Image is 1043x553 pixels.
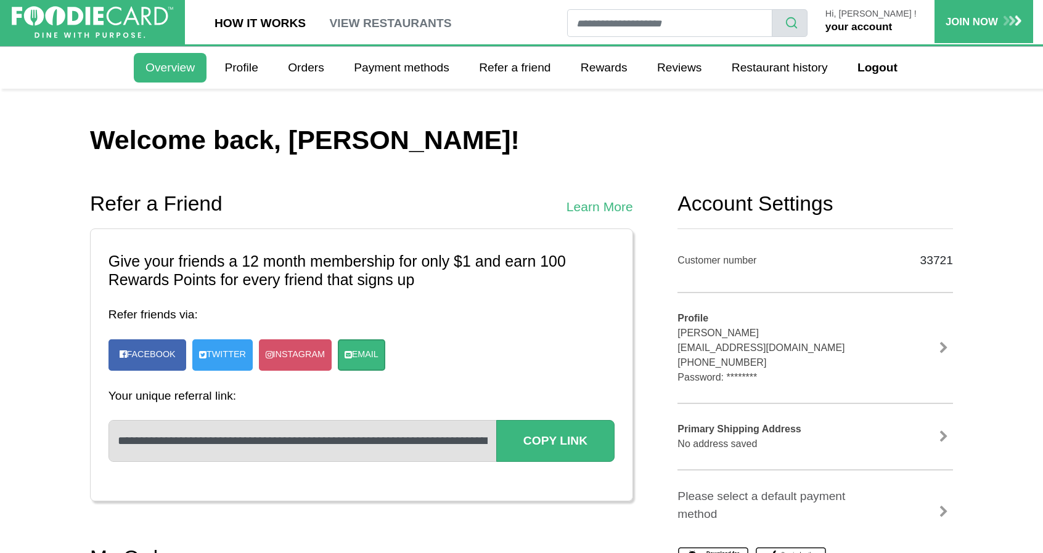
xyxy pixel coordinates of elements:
[496,420,615,461] button: Copy Link
[12,6,173,39] img: FoodieCard; Eat, Drink, Save, Donate
[677,253,875,268] div: Customer number
[645,53,714,83] a: Reviews
[338,339,385,371] a: Email
[569,53,639,83] a: Rewards
[677,313,708,323] b: Profile
[677,311,875,385] div: [PERSON_NAME] [EMAIL_ADDRESS][DOMAIN_NAME] [PHONE_NUMBER] Password: ********
[207,348,246,361] span: Twitter
[677,192,953,216] h2: Account Settings
[90,124,953,156] h1: Welcome back, [PERSON_NAME]!
[677,488,875,523] p: Please select a default payment method
[720,53,840,83] a: Restaurant history
[677,424,801,434] b: Primary Shipping Address
[846,53,909,83] a: Logout
[259,339,332,371] a: Instagram
[114,342,181,367] a: Facebook
[108,389,615,403] h4: Your unique referral link:
[134,53,207,83] a: Overview
[192,339,253,371] a: Twitter
[108,252,615,289] h3: Give your friends a 12 month membership for only $1 and earn 100 Rewards Points for every friend ...
[352,348,378,361] span: Email
[108,307,615,321] h4: Refer friends via:
[127,349,176,359] span: Facebook
[825,9,917,19] p: Hi, [PERSON_NAME] !
[893,246,953,274] div: 33721
[273,348,325,361] span: Instagram
[213,53,270,83] a: Profile
[467,53,563,83] a: Refer a friend
[276,53,336,83] a: Orders
[567,9,772,37] input: restaurant search
[825,20,892,33] a: your account
[677,438,757,449] span: No address saved
[342,53,461,83] a: Payment methods
[90,192,223,216] h2: Refer a Friend
[566,197,633,217] a: Learn More
[772,9,808,37] button: search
